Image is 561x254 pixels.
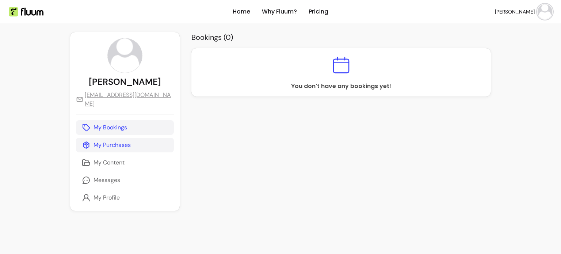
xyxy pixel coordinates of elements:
[309,7,328,16] a: Pricing
[233,7,250,16] a: Home
[93,176,120,185] p: Messages
[291,82,391,91] p: You don't have any bookings yet!
[538,4,552,19] img: avatar
[76,173,174,187] a: Messages
[76,91,174,108] a: [EMAIL_ADDRESS][DOMAIN_NAME]
[108,38,142,73] img: avatar
[495,4,552,19] button: avatar[PERSON_NAME]
[76,138,174,152] a: My Purchases
[76,155,174,170] a: My Content
[89,76,161,88] p: [PERSON_NAME]
[93,158,125,167] p: My Content
[93,193,120,202] p: My Profile
[76,190,174,205] a: My Profile
[191,32,491,42] h2: Bookings ( 0 )
[262,7,297,16] a: Why Fluum?
[76,120,174,135] a: My Bookings
[495,8,535,15] span: [PERSON_NAME]
[93,141,131,149] p: My Purchases
[93,123,127,132] p: My Bookings
[9,7,43,16] img: Fluum Logo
